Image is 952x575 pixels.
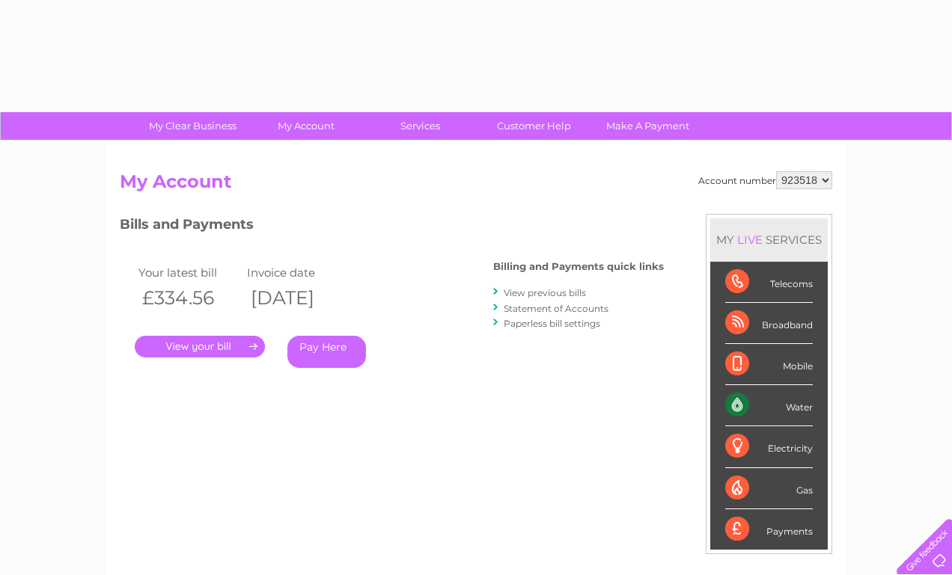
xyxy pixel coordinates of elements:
div: Electricity [725,426,813,467]
div: LIVE [734,233,766,247]
a: Customer Help [472,112,596,140]
div: Broadband [725,303,813,344]
h4: Billing and Payments quick links [493,261,664,272]
div: Water [725,385,813,426]
div: Mobile [725,344,813,385]
td: Invoice date [243,262,352,283]
th: [DATE] [243,283,352,313]
div: Account number [698,171,832,189]
h3: Bills and Payments [120,214,664,240]
a: View previous bills [504,287,586,298]
a: . [135,336,265,357]
a: Statement of Accounts [504,303,608,314]
td: Your latest bill [135,262,243,283]
a: My Clear Business [131,112,254,140]
a: Paperless bill settings [504,318,600,329]
div: Gas [725,468,813,509]
a: Services [358,112,482,140]
th: £334.56 [135,283,243,313]
div: MY SERVICES [710,218,828,261]
a: My Account [245,112,368,140]
a: Make A Payment [586,112,710,140]
div: Telecoms [725,262,813,303]
a: Pay Here [287,336,366,368]
div: Payments [725,509,813,550]
h2: My Account [120,171,832,200]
